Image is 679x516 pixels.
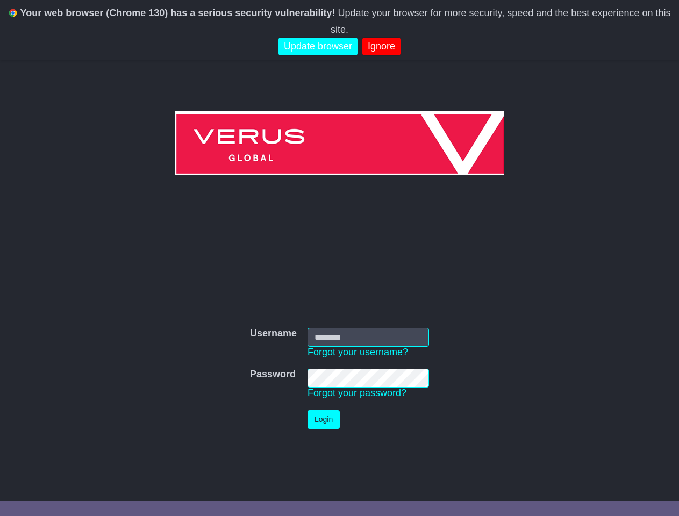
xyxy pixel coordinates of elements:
label: Username [250,328,297,340]
a: Forgot your password? [308,388,406,398]
span: Update your browser for more security, speed and the best experience on this site. [331,8,670,35]
button: Login [308,410,340,429]
a: Update browser [278,38,358,55]
b: Your web browser (Chrome 130) has a serious security vulnerability! [20,8,335,18]
label: Password [250,369,296,381]
a: Forgot your username? [308,347,408,357]
img: Verus Global Pty Ltd [175,111,504,175]
a: Ignore [362,38,401,55]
